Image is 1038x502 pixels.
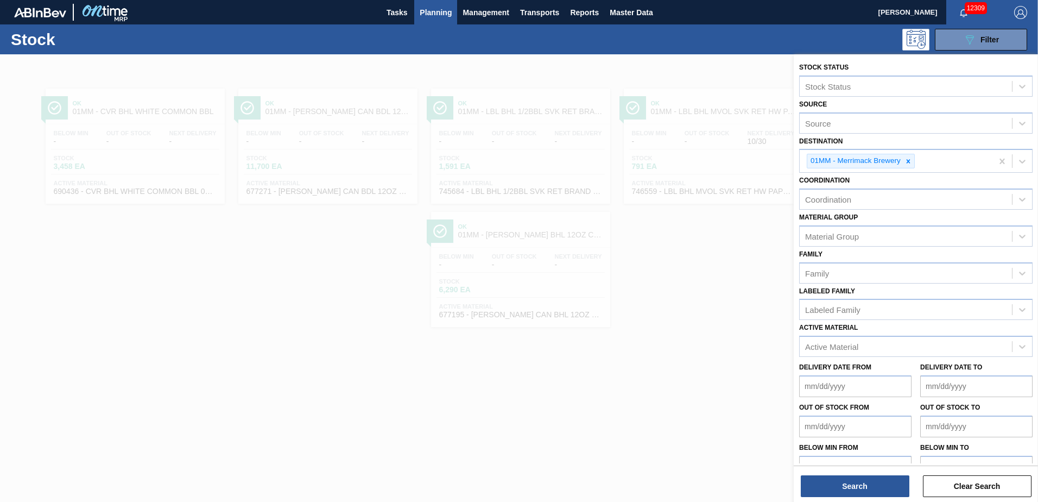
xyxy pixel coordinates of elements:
label: Labeled Family [799,287,855,295]
span: 12309 [965,2,987,14]
label: Delivery Date from [799,363,871,371]
div: Coordination [805,195,851,204]
button: Filter [935,29,1027,51]
div: Family [805,268,829,278]
div: 01MM - Merrimack Brewery [807,154,902,168]
input: mm/dd/yyyy [799,456,912,478]
label: Delivery Date to [920,363,982,371]
input: mm/dd/yyyy [920,416,1033,437]
label: Destination [799,137,843,145]
label: Active Material [799,324,858,331]
div: Material Group [805,231,859,241]
h1: Stock [11,33,173,46]
span: Tasks [385,6,409,19]
img: Logout [1014,6,1027,19]
img: TNhmsLtSVTkK8tSr43FrP2fwEKptu5GPRR3wAAAABJRU5ErkJggg== [14,8,66,17]
button: Notifications [946,5,981,20]
label: Source [799,101,827,108]
div: Stock Status [805,81,851,91]
div: Labeled Family [805,305,860,315]
span: Transports [520,6,559,19]
label: Out of Stock to [920,404,980,411]
span: Management [463,6,509,19]
div: Active Material [805,342,858,352]
label: Family [799,250,822,258]
label: Stock Status [799,64,849,71]
label: Below Min from [799,444,858,451]
label: Out of Stock from [799,404,869,411]
input: mm/dd/yyyy [920,375,1033,397]
span: Master Data [610,6,653,19]
div: Source [805,118,831,128]
label: Coordination [799,177,850,184]
input: mm/dd/yyyy [920,456,1033,478]
input: mm/dd/yyyy [799,416,912,437]
span: Filter [980,35,999,44]
span: Reports [570,6,599,19]
span: Planning [420,6,452,19]
label: Material Group [799,214,858,221]
input: mm/dd/yyyy [799,375,912,397]
div: Programming: no user selected [902,29,929,51]
label: Below Min to [920,444,969,451]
